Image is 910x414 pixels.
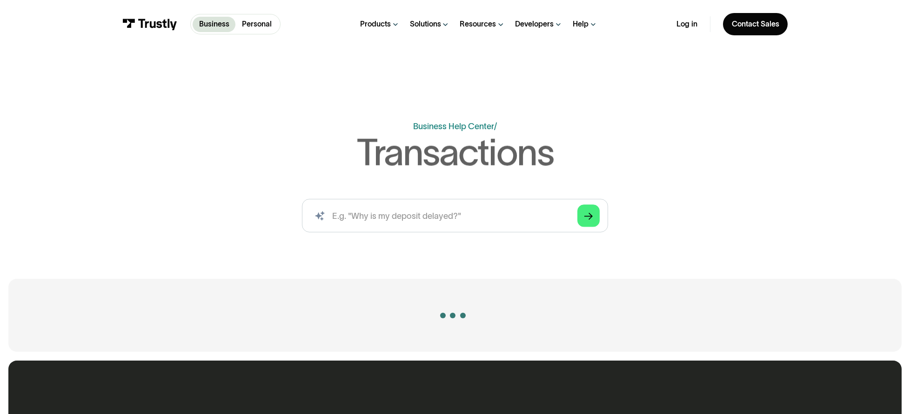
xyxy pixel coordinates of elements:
div: Developers [515,20,554,29]
a: Log in [676,20,697,29]
a: Business Help Center [413,121,494,131]
a: Contact Sales [723,13,787,35]
div: Resources [460,20,496,29]
img: Trustly Logo [122,19,177,30]
input: search [302,199,608,233]
div: Contact Sales [732,20,779,29]
a: Business [193,17,235,32]
h1: Transactions [357,134,553,171]
a: Personal [235,17,278,32]
div: Products [360,20,391,29]
div: Help [573,20,589,29]
p: Personal [242,19,272,30]
p: Business [199,19,229,30]
div: Solutions [410,20,441,29]
div: / [494,121,497,131]
form: Search [302,199,608,233]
